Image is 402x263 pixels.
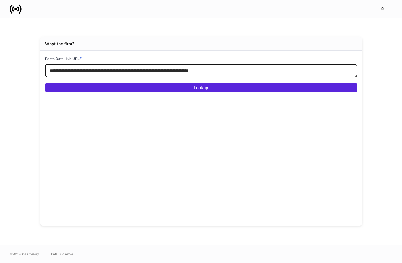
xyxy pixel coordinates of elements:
[45,83,357,92] button: Lookup
[51,252,73,256] a: Data Disclaimer
[45,41,74,47] div: What the firm?
[194,85,208,91] div: Lookup
[45,56,82,62] h6: Paste Data Hub URL
[10,252,39,256] span: © 2025 OneAdvisory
